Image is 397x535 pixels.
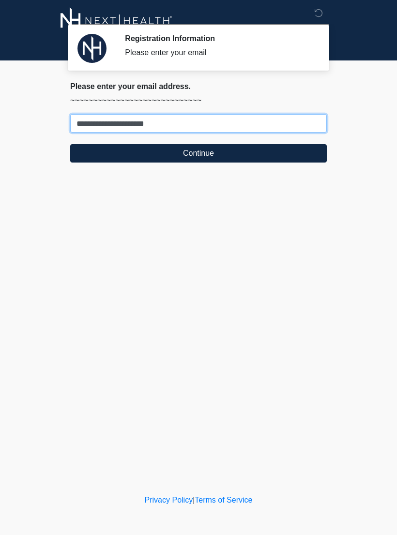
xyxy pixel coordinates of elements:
img: Agent Avatar [77,34,107,63]
a: | [193,496,195,504]
a: Terms of Service [195,496,252,504]
div: Please enter your email [125,47,312,59]
a: Privacy Policy [145,496,193,504]
p: ~~~~~~~~~~~~~~~~~~~~~~~~~~~~~ [70,95,327,106]
button: Continue [70,144,327,163]
h2: Please enter your email address. [70,82,327,91]
img: Next-Health Woodland Hills Logo [61,7,172,34]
